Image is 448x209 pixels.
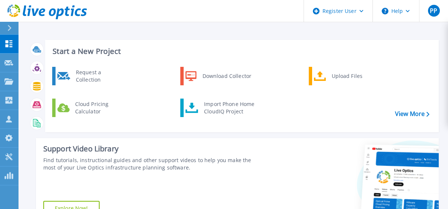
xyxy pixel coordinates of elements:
[395,110,429,117] a: View More
[43,157,252,171] div: Find tutorials, instructional guides and other support videos to help you make the most of your L...
[328,69,383,83] div: Upload Files
[72,69,126,83] div: Request a Collection
[200,100,258,115] div: Import Phone Home CloudIQ Project
[430,8,437,14] span: PP
[52,99,128,117] a: Cloud Pricing Calculator
[71,100,126,115] div: Cloud Pricing Calculator
[180,67,256,85] a: Download Collector
[199,69,255,83] div: Download Collector
[52,67,128,85] a: Request a Collection
[309,67,385,85] a: Upload Files
[43,144,252,154] div: Support Video Library
[53,47,429,55] h3: Start a New Project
